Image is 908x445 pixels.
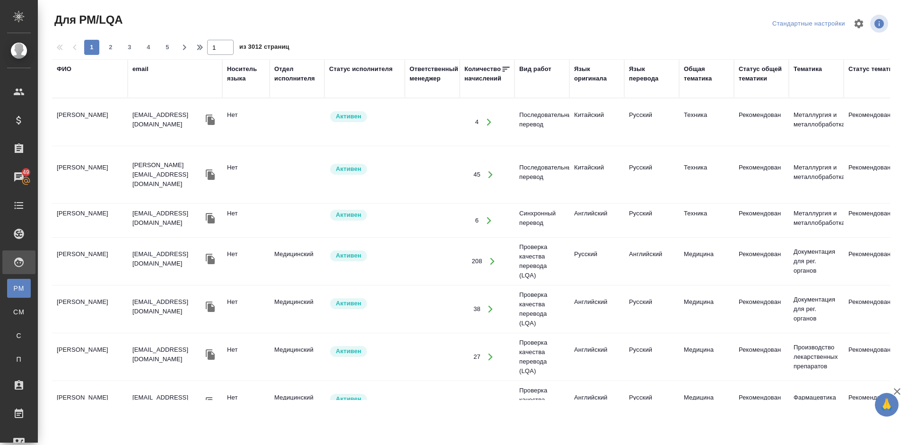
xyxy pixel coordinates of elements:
div: Носитель языка [227,64,265,83]
div: Рядовой исполнитель: назначай с учетом рейтинга [329,110,400,123]
td: Русский [624,204,679,237]
div: 6 [475,216,479,225]
div: ФИО [57,64,71,74]
td: Нет [222,204,270,237]
div: 4 [475,117,479,127]
div: Язык оригинала [574,64,620,83]
td: Китайский [569,158,624,191]
p: Активен [336,347,361,356]
p: [EMAIL_ADDRESS][DOMAIN_NAME] [132,345,203,364]
td: Рекомендован [734,293,789,326]
td: Фармацевтика [789,388,844,421]
td: Нет [222,340,270,374]
p: Активен [336,164,361,174]
span: CM [12,307,26,317]
button: Открыть работы [483,252,502,271]
td: [PERSON_NAME] [52,245,128,278]
td: Русский [624,106,679,139]
td: Медицинский [270,340,324,374]
td: Металлургия и металлобработка [789,106,844,139]
button: 🙏 [875,393,899,417]
p: Активен [336,251,361,260]
div: Рядовой исполнитель: назначай с учетом рейтинга [329,345,400,358]
td: Техника [679,158,734,191]
button: Скопировать [203,395,218,409]
p: [EMAIL_ADDRESS][DOMAIN_NAME] [132,249,203,268]
button: Открыть работы [481,300,500,319]
td: Английский [624,245,679,278]
td: Медицина [679,245,734,278]
div: Статус тематики [848,64,899,74]
td: [PERSON_NAME] [52,158,128,191]
p: Активен [336,210,361,220]
td: [PERSON_NAME] [52,340,128,374]
div: Количество начислений [464,64,501,83]
td: Нет [222,245,270,278]
td: [PERSON_NAME] [52,293,128,326]
td: Рекомендован [734,388,789,421]
div: Статус исполнителя [329,64,393,74]
span: PM [12,284,26,293]
td: [PERSON_NAME] [52,388,128,421]
button: 5 [160,40,175,55]
td: Русский [624,293,679,326]
td: Русский [624,158,679,191]
div: Рядовой исполнитель: назначай с учетом рейтинга [329,163,400,176]
button: 2 [103,40,118,55]
a: С [7,326,31,345]
button: Скопировать [203,252,218,266]
div: 38 [473,304,480,314]
td: Медицинский [270,293,324,326]
td: Металлургия и металлобработка [789,204,844,237]
a: PM [7,279,31,298]
td: Медицинский [270,388,324,421]
td: Проверка качества перевода (LQA) [515,381,569,428]
td: Английский [569,388,624,421]
button: Открыть работы [479,211,498,230]
button: Открыть работы [479,113,498,132]
td: Рекомендован [734,204,789,237]
span: С [12,331,26,340]
div: Вид работ [519,64,551,74]
td: Документация для рег. органов [789,290,844,328]
td: Проверка качества перевода (LQA) [515,238,569,285]
div: Отдел исполнителя [274,64,320,83]
div: Рядовой исполнитель: назначай с учетом рейтинга [329,393,400,406]
td: Нет [222,293,270,326]
div: Статус общей тематики [739,64,784,83]
div: Рядовой исполнитель: назначай с учетом рейтинга [329,209,400,222]
td: Медицинский [270,245,324,278]
td: Рекомендован [734,158,789,191]
td: Проверка качества перевода (LQA) [515,285,569,333]
p: [PERSON_NAME][EMAIL_ADDRESS][DOMAIN_NAME] [132,160,203,189]
div: 208 [471,257,482,266]
td: Рекомендован [734,340,789,374]
p: [EMAIL_ADDRESS][DOMAIN_NAME] [132,297,203,316]
button: Скопировать [203,300,218,314]
p: Активен [336,299,361,308]
td: Русский [569,245,624,278]
td: Нет [222,388,270,421]
td: [PERSON_NAME] [52,106,128,139]
td: Рекомендован [734,106,789,139]
div: split button [770,17,847,31]
a: CM [7,303,31,321]
div: Общая тематика [684,64,729,83]
td: Медицина [679,340,734,374]
td: Русский [624,388,679,421]
span: Настроить таблицу [847,12,870,35]
td: Последовательный перевод [515,158,569,191]
td: Производство лекарственных препаратов [789,338,844,376]
td: Русский [624,340,679,374]
div: 45 [473,170,480,179]
td: Английский [569,293,624,326]
td: [PERSON_NAME] [52,204,128,237]
td: Английский [569,204,624,237]
td: Металлургия и металлобработка [789,158,844,191]
a: 49 [2,165,35,189]
td: Нет [222,106,270,139]
button: 3 [122,40,137,55]
div: Язык перевода [629,64,674,83]
p: [EMAIL_ADDRESS][DOMAIN_NAME] [132,110,203,129]
div: Ответственный менеджер [410,64,458,83]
